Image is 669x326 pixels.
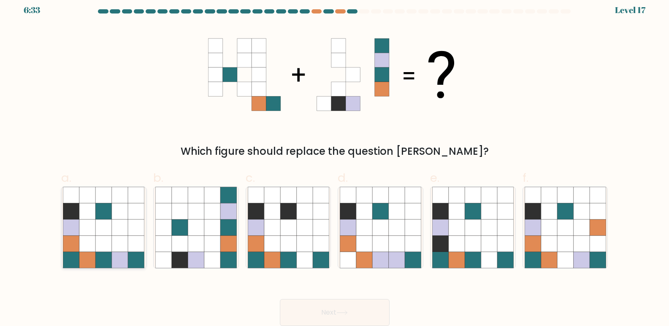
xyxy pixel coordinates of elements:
span: e. [430,170,439,186]
span: d. [338,170,348,186]
span: f. [523,170,528,186]
span: a. [61,170,71,186]
div: Level 17 [615,4,645,16]
span: b. [153,170,163,186]
button: Next [280,299,390,326]
span: c. [246,170,255,186]
div: 6:33 [24,4,40,16]
div: Which figure should replace the question [PERSON_NAME]? [66,144,603,159]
